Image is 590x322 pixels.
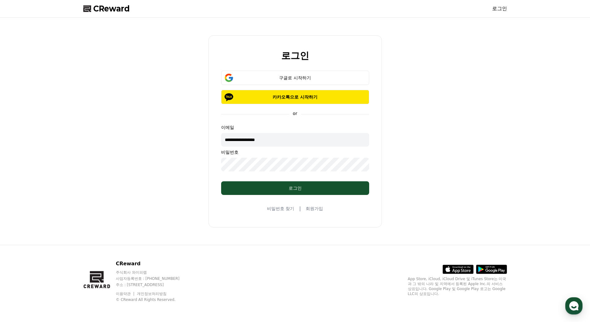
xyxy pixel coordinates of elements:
[408,276,507,296] p: App Store, iCloud, iCloud Drive 및 iTunes Store는 미국과 그 밖의 나라 및 지역에서 등록된 Apple Inc.의 서비스 상표입니다. Goo...
[230,94,360,100] p: 카카오톡으로 시작하기
[116,297,191,302] p: © CReward All Rights Reserved.
[221,71,369,85] button: 구글로 시작하기
[230,75,360,81] div: 구글로 시작하기
[221,149,369,155] p: 비밀번호
[116,270,191,275] p: 주식회사 와이피랩
[306,205,323,212] a: 회원가입
[80,196,119,212] a: 설정
[96,206,103,211] span: 설정
[116,292,135,296] a: 이용약관
[492,5,507,12] a: 로그인
[281,51,309,61] h2: 로그인
[221,181,369,195] button: 로그인
[234,185,357,191] div: 로그인
[116,282,191,287] p: 주소 : [STREET_ADDRESS]
[299,205,301,212] span: |
[267,205,294,212] a: 비밀번호 찾기
[20,206,23,211] span: 홈
[289,110,301,117] p: or
[116,260,191,267] p: CReward
[83,4,130,14] a: CReward
[221,90,369,104] button: 카카오톡으로 시작하기
[116,276,191,281] p: 사업자등록번호 : [PHONE_NUMBER]
[41,196,80,212] a: 대화
[93,4,130,14] span: CReward
[2,196,41,212] a: 홈
[57,206,64,211] span: 대화
[137,292,167,296] a: 개인정보처리방침
[221,124,369,130] p: 이메일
